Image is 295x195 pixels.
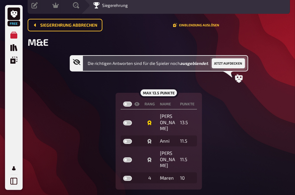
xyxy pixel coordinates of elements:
[180,61,208,66] b: ausgeblendet
[178,99,197,109] th: Punkte
[8,41,20,54] a: Quiz Sammlung
[178,135,197,147] td: 11.5
[139,88,178,98] div: max 13.5 Punkte
[8,162,20,175] a: Mein Konto
[173,23,220,27] button: Einblendung auslösen
[178,172,197,184] td: 10
[40,23,97,28] span: Siegerehrung abbrechen
[8,22,19,25] span: Free
[28,19,102,31] button: Siegerehrung abbrechen
[212,58,245,68] button: Jetzt aufdecken
[8,29,20,41] a: Meine Quizze
[102,3,128,8] span: Siegerehrung
[157,99,178,109] th: Name
[142,172,157,184] td: 4
[178,148,197,171] td: 11.5
[160,113,175,132] div: [PERSON_NAME]
[88,60,209,66] span: Die richtigen Antworten sind für die Spieler noch .
[28,36,48,48] span: M&E
[160,150,175,169] div: [PERSON_NAME]
[178,111,197,134] td: 13.5
[142,99,157,109] th: Rang
[160,175,175,181] div: Maren
[160,138,175,144] div: Anni
[8,54,20,66] a: Einblendungen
